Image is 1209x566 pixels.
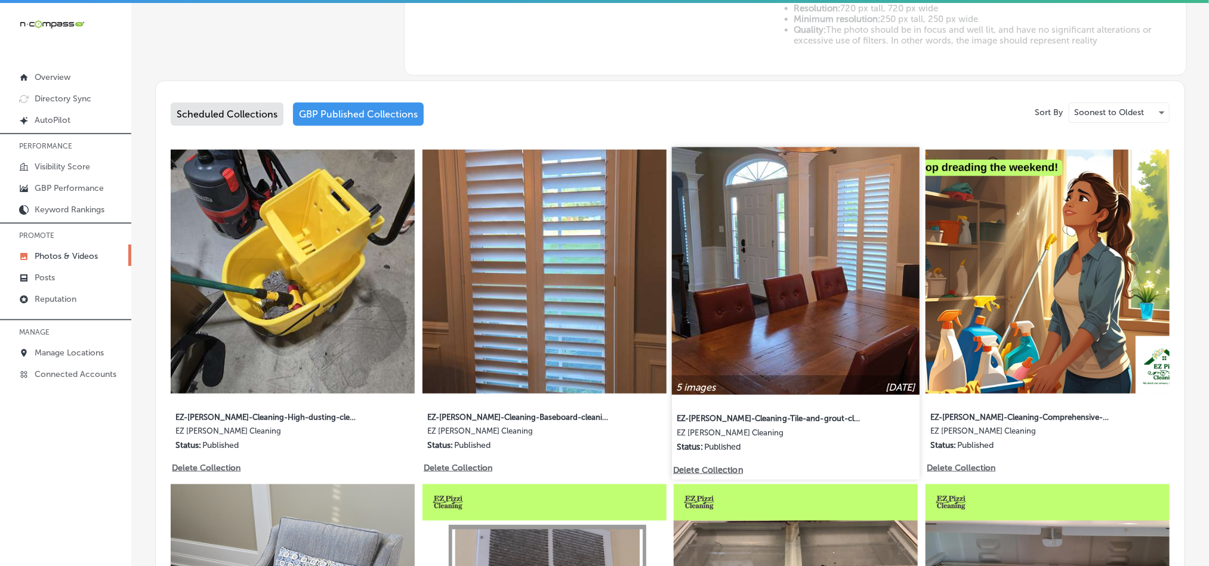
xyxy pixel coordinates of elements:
[171,150,415,394] img: Collection thumbnail
[422,150,667,394] img: Collection thumbnail
[35,162,90,172] p: Visibility Score
[171,103,283,126] div: Scheduled Collections
[930,406,1112,426] label: EZ-[PERSON_NAME]-Cleaning-Comprehensive-home-cleaning
[674,465,742,475] p: Delete Collection
[427,426,609,440] label: EZ [PERSON_NAME] Cleaning
[35,273,55,283] p: Posts
[35,251,98,261] p: Photos & Videos
[35,369,116,379] p: Connected Accounts
[172,463,239,473] p: Delete Collection
[427,406,609,426] label: EZ-[PERSON_NAME]-Cleaning-Baseboard-cleaning-service
[35,72,70,82] p: Overview
[35,115,70,125] p: AutoPilot
[672,147,920,395] img: Collection thumbnail
[926,150,1170,394] img: Collection thumbnail
[175,440,201,450] p: Status:
[677,407,861,428] label: EZ-[PERSON_NAME]-Cleaning-Tile-and-grout-cleaning-near-me
[19,18,85,30] img: 660ab0bf-5cc7-4cb8-ba1c-48b5ae0f18e60NCTV_CLogo_TV_Black_-500x88.png
[202,440,239,450] p: Published
[293,103,424,126] div: GBP Published Collections
[454,440,491,450] p: Published
[704,442,741,452] p: Published
[886,381,916,392] p: [DATE]
[35,294,76,304] p: Reputation
[930,440,956,450] p: Status:
[424,463,491,473] p: Delete Collection
[175,426,357,440] label: EZ [PERSON_NAME] Cleaning
[930,426,1112,440] label: EZ [PERSON_NAME] Cleaning
[677,442,704,452] p: Status:
[676,381,715,392] p: 5 images
[427,440,453,450] p: Status:
[957,440,994,450] p: Published
[1035,107,1063,117] p: Sort By
[677,428,861,442] label: EZ [PERSON_NAME] Cleaning
[35,205,104,215] p: Keyword Rankings
[927,463,994,473] p: Delete Collection
[1074,107,1144,118] p: Soonest to Oldest
[1069,103,1169,122] div: Soonest to Oldest
[175,406,357,426] label: EZ-[PERSON_NAME]-Cleaning-High-dusting-cleaning-services
[35,94,91,104] p: Directory Sync
[35,348,104,358] p: Manage Locations
[35,183,104,193] p: GBP Performance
